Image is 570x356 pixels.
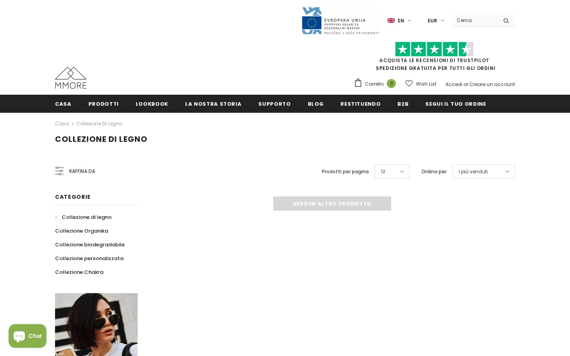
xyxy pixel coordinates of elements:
span: Collezione di legno [55,134,147,145]
a: Collezione biodegradabile [55,238,125,251]
span: Raffina da [69,167,95,176]
span: Collezione di legno [62,213,112,221]
img: i-lang-1.png [388,17,395,24]
span: B2B [397,100,408,108]
a: Prodotti [88,95,119,112]
span: Collezione biodegradabile [55,241,125,248]
a: Lookbook [136,95,168,112]
span: Categorie [55,193,90,201]
span: I più venduti [459,168,488,176]
span: Prodotti [88,100,119,108]
span: Collezione personalizzata [55,255,123,262]
span: Collezione Organika [55,227,108,235]
a: Casa [55,95,72,112]
inbox-online-store-chat: Shopify online store chat [6,324,49,350]
span: en [398,17,404,25]
a: Accedi [445,81,462,88]
img: Javni Razpis [301,6,380,35]
a: Javni Razpis [301,17,380,24]
a: Restituendo [340,95,381,112]
a: Casa [55,119,69,128]
a: supporto [258,95,291,112]
span: Carrello [365,80,384,88]
span: SPEDIZIONE GRATUITA PER TUTTI GLI ORDINI [354,45,515,72]
span: Collezione Chakra [55,268,103,276]
span: La nostra storia [185,100,241,108]
img: Fidati di Pilot Stars [395,42,474,57]
a: Carrello 0 [354,78,400,90]
span: Casa [55,100,72,108]
a: Wish List [405,77,436,91]
span: Wish List [416,80,436,88]
a: Acquista le recensioni di TrustPilot [379,57,489,64]
img: Casi MMORE [55,67,86,89]
span: 0 [387,79,396,88]
a: Collezione Chakra [55,265,103,279]
span: Restituendo [340,100,381,108]
span: supporto [258,100,291,108]
a: B2B [397,95,408,112]
a: Segui il tuo ordine [425,95,486,112]
a: Collezione personalizzata [55,251,123,265]
span: EUR [428,17,437,25]
span: Blog [308,100,324,108]
span: Segui il tuo ordine [425,100,486,108]
a: Collezione di legno [55,210,112,224]
a: Collezione di legno [76,120,122,127]
span: Lookbook [136,100,168,108]
label: Prodotti per pagina [322,168,369,176]
a: Creare un account [469,81,515,88]
span: or [463,81,468,88]
input: Search Site [452,15,497,26]
label: Ordina per [421,168,447,176]
a: Collezione Organika [55,224,108,238]
a: La nostra storia [185,95,241,112]
span: 12 [381,168,385,176]
a: Blog [308,95,324,112]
